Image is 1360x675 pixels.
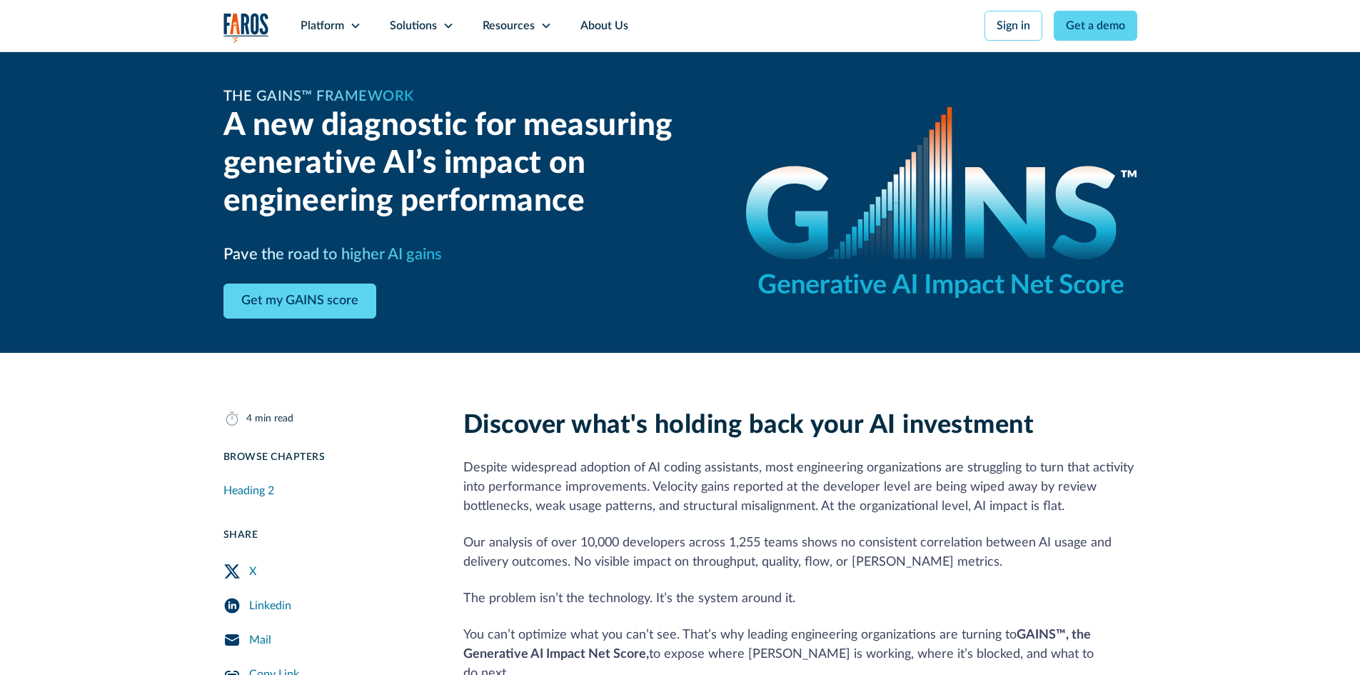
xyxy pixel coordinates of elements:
[255,411,293,426] div: min read
[223,623,429,657] a: Mail Share
[463,629,1091,661] strong: GAINS™, the Generative AI Impact Net Score,
[746,107,1137,298] img: GAINS - the Generative AI Impact Net Score logo
[463,589,1137,609] p: The problem isn’t the technology. It’s the system around it.
[249,631,271,649] div: Mail
[223,243,442,266] h3: Pave the road to higher AI gains
[483,17,535,34] div: Resources
[249,563,256,580] div: X
[463,459,1137,516] p: Despite widespread adoption of AI coding assistants, most engineering organizations are strugglin...
[223,13,269,42] img: Logo of the analytics and reporting company Faros.
[390,17,437,34] div: Solutions
[249,597,291,614] div: Linkedin
[223,528,429,543] div: Share
[463,534,1137,572] p: Our analysis of over 10,000 developers across 1,255 teams shows no consistent correlation between...
[223,554,429,589] a: Twitter Share
[301,17,344,34] div: Platform
[223,107,712,220] h2: A new diagnostic for measuring generative AI’s impact on engineering performance
[223,482,274,499] div: Heading 2
[223,589,429,623] a: LinkedIn Share
[223,476,429,505] a: Heading 2
[223,86,414,107] h1: The GAINS™ Framework
[223,284,376,319] a: Get my GAINS score
[246,411,252,426] div: 4
[1054,11,1137,41] a: Get a demo
[223,13,269,42] a: home
[984,11,1042,41] a: Sign in
[223,450,429,465] div: Browse Chapters
[463,410,1137,441] h2: Discover what's holding back your AI investment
